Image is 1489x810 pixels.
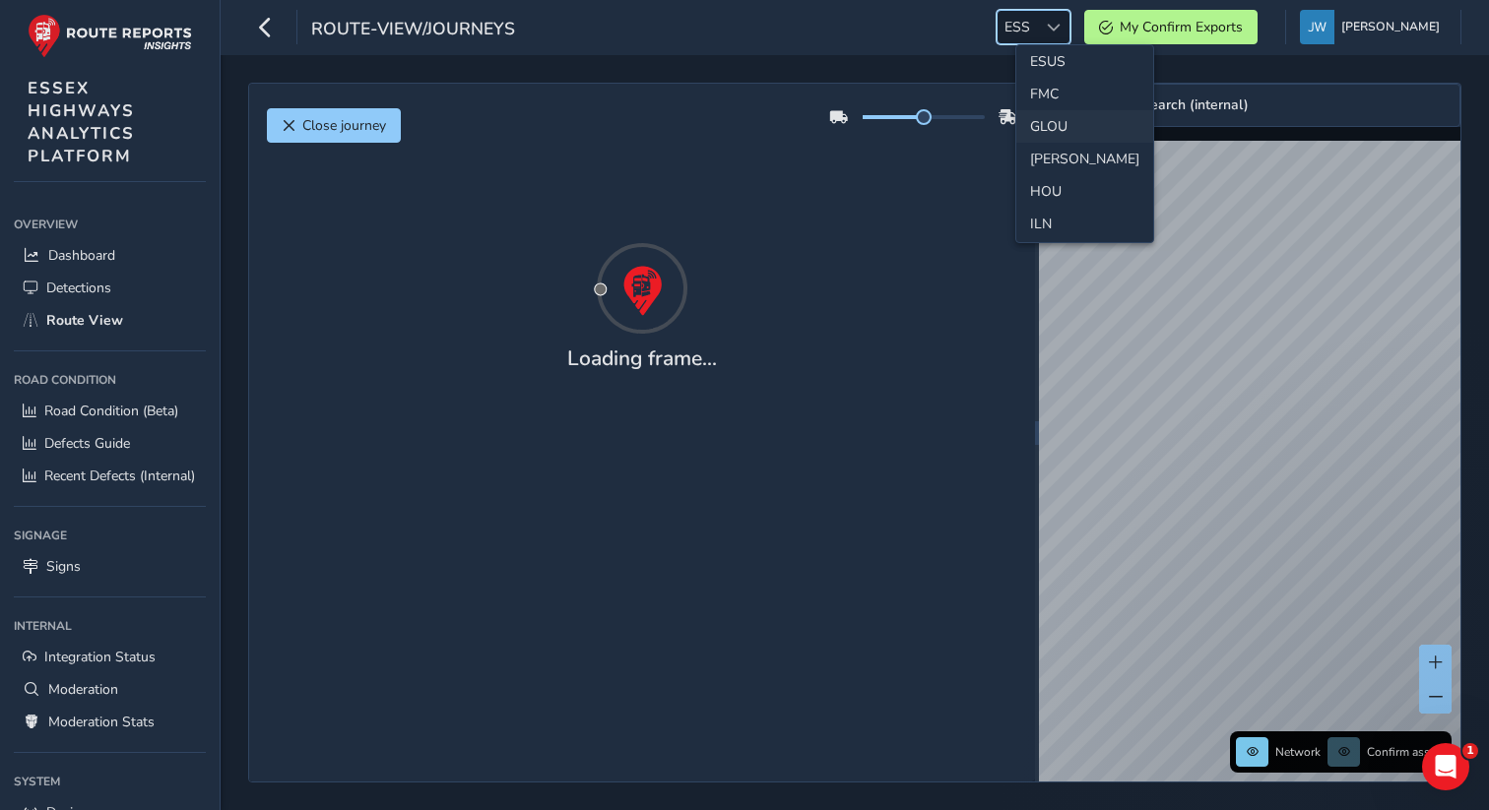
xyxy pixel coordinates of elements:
[1462,743,1478,759] span: 1
[14,673,206,706] a: Moderation
[14,304,206,337] a: Route View
[48,246,115,265] span: Dashboard
[267,108,401,143] button: Close journey
[1074,98,1249,112] span: Advanced Search (internal)
[14,611,206,641] div: Internal
[1016,110,1153,143] li: GLOU
[1039,84,1461,127] a: Expand
[44,467,195,485] span: Recent Defects (Internal)
[1300,10,1447,44] button: [PERSON_NAME]
[44,648,156,666] span: Integration Status
[14,460,206,492] a: Recent Defects (Internal)
[14,272,206,304] a: Detections
[1016,143,1153,175] li: HERT
[46,311,123,330] span: Route View
[1422,743,1469,790] iframe: Intercom live chat
[28,77,135,167] span: ESSEX HIGHWAYS ANALYTICS PLATFORM
[1084,10,1258,44] button: My Confirm Exports
[1016,208,1153,240] li: ILN
[1016,45,1153,78] li: ESUS
[14,239,206,272] a: Dashboard
[46,557,81,576] span: Signs
[1016,78,1153,110] li: FMC
[14,706,206,738] a: Moderation Stats
[14,767,206,796] div: System
[46,279,111,297] span: Detections
[1300,10,1334,44] img: diamond-layout
[1120,18,1243,36] span: My Confirm Exports
[14,210,206,239] div: Overview
[1016,240,1153,273] li: JER
[44,402,178,420] span: Road Condition (Beta)
[14,550,206,583] a: Signs
[14,641,206,673] a: Integration Status
[311,17,515,44] span: route-view/journeys
[1341,10,1440,44] span: [PERSON_NAME]
[28,14,192,58] img: rr logo
[14,521,206,550] div: Signage
[48,680,118,699] span: Moderation
[14,365,206,395] div: Road Condition
[998,11,1037,43] span: ESS
[567,346,717,371] h4: Loading frame...
[14,395,206,427] a: Road Condition (Beta)
[48,713,155,731] span: Moderation Stats
[1275,744,1321,760] span: Network
[302,116,386,135] span: Close journey
[1367,744,1446,760] span: Confirm assets
[1016,175,1153,208] li: HOU
[44,434,130,453] span: Defects Guide
[14,427,206,460] a: Defects Guide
